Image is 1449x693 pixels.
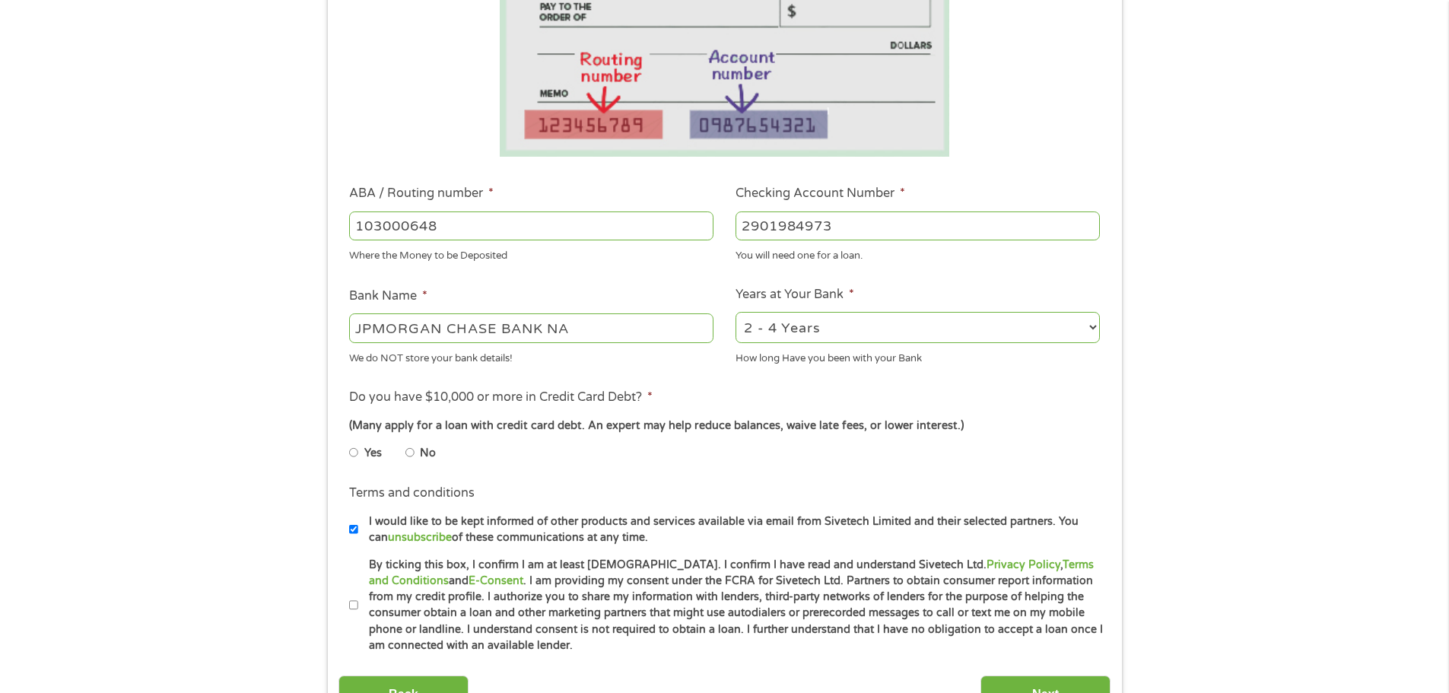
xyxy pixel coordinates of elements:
[349,186,494,202] label: ABA / Routing number
[358,513,1104,546] label: I would like to be kept informed of other products and services available via email from Sivetech...
[736,345,1100,366] div: How long Have you been with your Bank
[736,186,905,202] label: Checking Account Number
[349,345,713,366] div: We do NOT store your bank details!
[369,558,1094,587] a: Terms and Conditions
[364,445,382,462] label: Yes
[388,531,452,544] a: unsubscribe
[349,211,713,240] input: 263177916
[349,389,653,405] label: Do you have $10,000 or more in Credit Card Debt?
[736,287,854,303] label: Years at Your Bank
[420,445,436,462] label: No
[358,557,1104,654] label: By ticking this box, I confirm I am at least [DEMOGRAPHIC_DATA]. I confirm I have read and unders...
[349,418,1099,434] div: (Many apply for a loan with credit card debt. An expert may help reduce balances, waive late fees...
[349,243,713,264] div: Where the Money to be Deposited
[469,574,523,587] a: E-Consent
[736,211,1100,240] input: 345634636
[987,558,1060,571] a: Privacy Policy
[349,485,475,501] label: Terms and conditions
[736,243,1100,264] div: You will need one for a loan.
[349,288,427,304] label: Bank Name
